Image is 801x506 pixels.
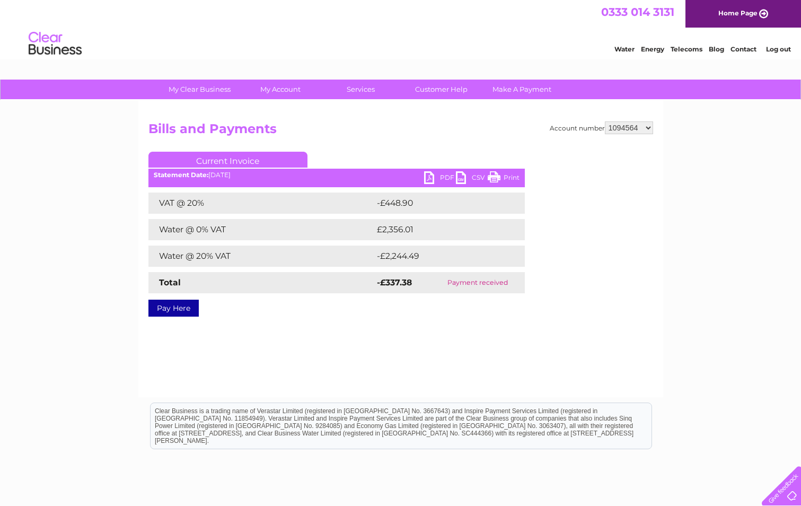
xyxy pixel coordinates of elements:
[601,5,674,19] a: 0333 014 3131
[377,277,412,287] strong: -£337.38
[374,219,508,240] td: £2,356.01
[154,171,208,179] b: Statement Date:
[28,28,82,60] img: logo.png
[766,45,791,53] a: Log out
[148,193,374,214] td: VAT @ 20%
[148,171,525,179] div: [DATE]
[374,246,510,267] td: -£2,244.49
[148,152,307,168] a: Current Invoice
[317,80,404,99] a: Services
[730,45,756,53] a: Contact
[236,80,324,99] a: My Account
[709,45,724,53] a: Blog
[488,171,520,187] a: Print
[156,80,243,99] a: My Clear Business
[641,45,664,53] a: Energy
[148,246,374,267] td: Water @ 20% VAT
[550,121,653,134] div: Account number
[148,121,653,142] h2: Bills and Payments
[424,171,456,187] a: PDF
[456,171,488,187] a: CSV
[398,80,485,99] a: Customer Help
[148,300,199,317] a: Pay Here
[431,272,524,293] td: Payment received
[671,45,702,53] a: Telecoms
[478,80,566,99] a: Make A Payment
[151,6,652,51] div: Clear Business is a trading name of Verastar Limited (registered in [GEOGRAPHIC_DATA] No. 3667643...
[614,45,635,53] a: Water
[148,219,374,240] td: Water @ 0% VAT
[159,277,181,287] strong: Total
[374,193,508,214] td: -£448.90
